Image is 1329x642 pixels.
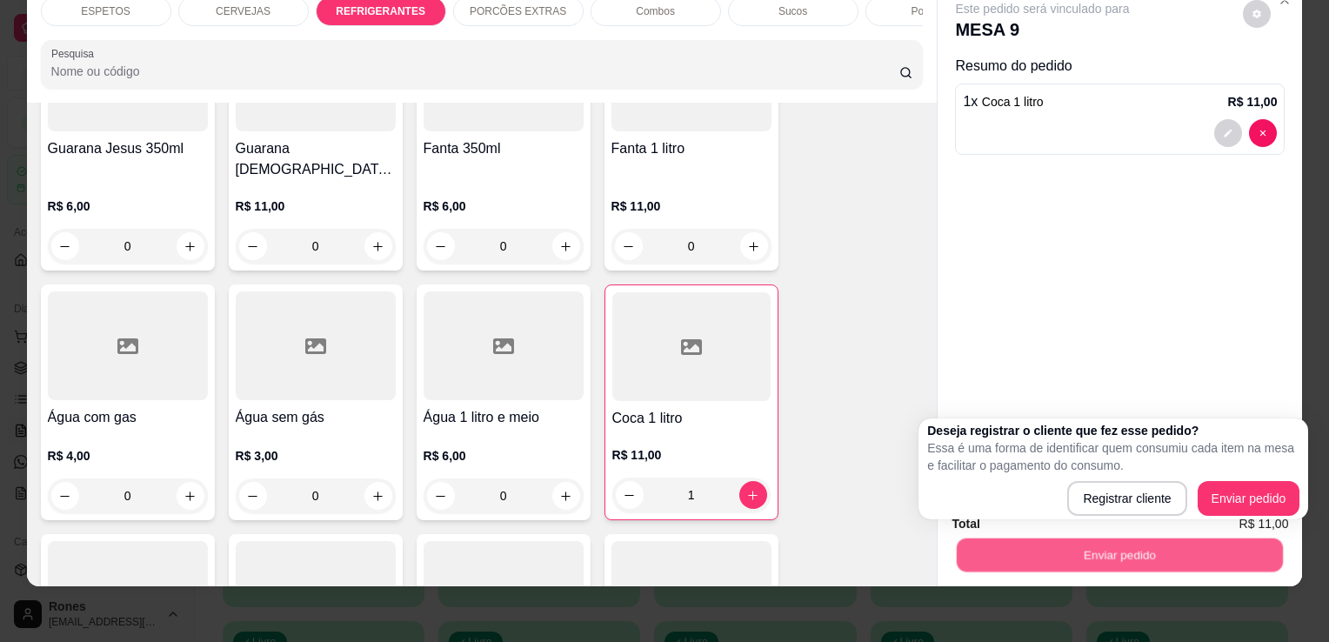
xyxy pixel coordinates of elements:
button: Registrar cliente [1067,481,1186,516]
span: Coca 1 litro [982,95,1044,109]
button: decrease-product-quantity [616,481,644,509]
button: decrease-product-quantity [615,232,643,260]
button: increase-product-quantity [364,232,392,260]
button: decrease-product-quantity [239,232,267,260]
button: increase-product-quantity [552,232,580,260]
h4: Coca 1 litro [612,408,771,429]
p: R$ 3,00 [236,447,396,465]
h4: Guarana [DEMOGRAPHIC_DATA] 1 litro [236,138,396,180]
p: MESA 9 [955,17,1129,42]
p: R$ 6,00 [424,447,584,465]
p: R$ 11,00 [1228,93,1278,110]
input: Pesquisa [51,63,899,80]
button: increase-product-quantity [364,482,392,510]
p: REFRIGERANTES [336,4,425,18]
p: R$ 11,00 [611,197,771,215]
button: decrease-product-quantity [427,482,455,510]
p: PORCÕES EXTRAS [470,4,566,18]
p: R$ 6,00 [48,197,208,215]
h2: Deseja registrar o cliente que fez esse pedido? [927,422,1299,439]
h4: Água 1 litro e meio [424,407,584,428]
button: increase-product-quantity [552,482,580,510]
p: R$ 11,00 [612,446,771,464]
p: Resumo do pedido [955,56,1285,77]
span: R$ 11,00 [1239,514,1289,533]
h4: Fanta 350ml [424,138,584,159]
p: R$ 11,00 [236,197,396,215]
h4: Guarana Jesus 350ml [48,138,208,159]
p: Sucos [778,4,807,18]
button: decrease-product-quantity [1249,119,1277,147]
strong: Total [952,517,979,531]
button: increase-product-quantity [177,482,204,510]
h4: Água sem gás [236,407,396,428]
button: decrease-product-quantity [51,482,79,510]
button: decrease-product-quantity [427,232,455,260]
p: Porções [912,4,950,18]
p: CERVEJAS [216,4,270,18]
button: decrease-product-quantity [1214,119,1242,147]
p: R$ 6,00 [424,197,584,215]
button: increase-product-quantity [739,481,767,509]
button: increase-product-quantity [740,232,768,260]
button: decrease-product-quantity [239,482,267,510]
button: Enviar pedido [1198,481,1300,516]
p: 1 x [963,91,1043,112]
h4: Fanta 1 litro [611,138,771,159]
p: Essa é uma forma de identificar quem consumiu cada item na mesa e facilitar o pagamento do consumo. [927,439,1299,474]
p: Combos [636,4,675,18]
button: Enviar pedido [957,538,1283,572]
p: R$ 4,00 [48,447,208,465]
h4: Água com gas [48,407,208,428]
label: Pesquisa [51,46,100,61]
button: increase-product-quantity [177,232,204,260]
p: ESPETOS [81,4,130,18]
button: decrease-product-quantity [51,232,79,260]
